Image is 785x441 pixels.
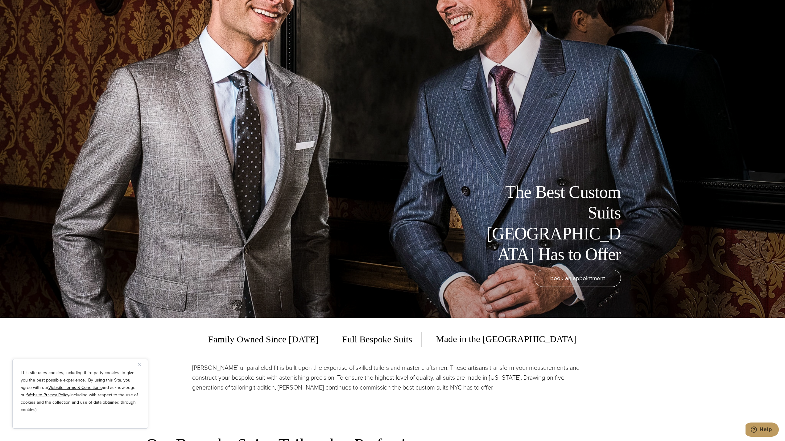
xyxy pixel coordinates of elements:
span: Made in the [GEOGRAPHIC_DATA] [427,332,577,347]
p: [PERSON_NAME] unparalleled fit is built upon the expertise of skilled tailors and master craftsme... [192,363,593,392]
span: Family Owned Since [DATE] [208,332,328,347]
img: Close [138,363,141,366]
h1: The Best Custom Suits [GEOGRAPHIC_DATA] Has to Offer [482,182,621,265]
button: Close [138,361,145,368]
iframe: Opens a widget where you can chat to one of our agents [746,423,779,438]
p: This site uses cookies, including third party cookies, to give you the best possible experience. ... [21,369,140,414]
a: Website Privacy Policy [27,392,69,398]
a: book an appointment [535,270,621,287]
a: Website Terms & Conditions [48,384,102,391]
span: Full Bespoke Suits [333,332,422,347]
span: book an appointment [550,274,605,283]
